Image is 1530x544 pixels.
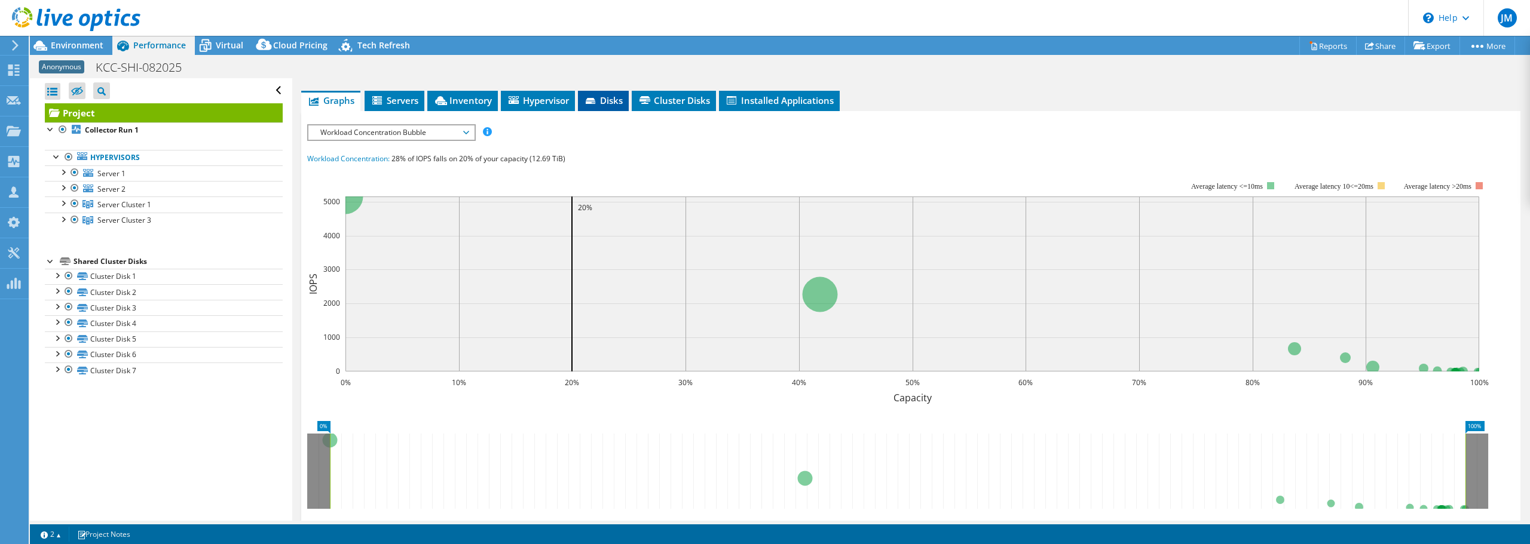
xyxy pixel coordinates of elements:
a: Cluster Disk 1 [45,269,283,284]
span: Hypervisor [507,94,569,106]
text: 60% [1018,377,1033,388]
text: 4000 [323,230,340,241]
span: Server Cluster 1 [97,199,151,210]
a: Export [1404,36,1460,55]
text: 40% [792,377,806,388]
text: 10% [452,377,466,388]
h1: KCC-SHI-082025 [90,61,200,74]
span: Graphs [307,94,354,106]
tspan: Average latency 10<=20ms [1295,182,1373,190]
a: Server 1 [45,165,283,181]
text: 100% [1470,377,1489,388]
span: Tech Refresh [357,39,410,51]
a: Cluster Disk 5 [45,331,283,347]
text: Average latency >20ms [1404,182,1471,190]
text: 50% [905,377,920,388]
a: Project Notes [69,527,139,542]
a: Reports [1299,36,1357,55]
a: Hypervisors [45,150,283,165]
a: More [1459,36,1515,55]
a: Cluster Disk 6 [45,347,283,362]
a: 2 [32,527,69,542]
a: Share [1356,36,1405,55]
span: Installed Applications [725,94,834,106]
text: IOPS [307,273,320,294]
a: Server Cluster 3 [45,213,283,228]
a: Cluster Disk 7 [45,362,283,378]
text: 5000 [323,196,340,207]
b: Collector Run 1 [85,125,139,135]
div: Shared Cluster Disks [74,254,283,269]
tspan: Average latency <=10ms [1191,182,1263,190]
a: Project [45,103,283,122]
span: Cloud Pricing [273,39,328,51]
span: 28% of IOPS falls on 20% of your capacity (12.69 TiB) [391,153,565,164]
text: 70% [1132,377,1146,388]
span: Virtual [216,39,243,51]
a: Cluster Disk 3 [45,300,283,315]
text: 0 [336,366,340,376]
text: 30% [678,377,693,388]
span: Workload Concentration: [307,153,390,164]
text: 20% [578,202,592,213]
svg: \n [1423,13,1434,23]
span: Anonymous [39,60,84,73]
text: 1000 [323,332,340,342]
span: Cluster Disks [638,94,710,106]
span: Environment [51,39,103,51]
text: 2000 [323,298,340,308]
a: Server 2 [45,181,283,196]
a: Collector Run 1 [45,122,283,138]
text: 20% [565,377,579,388]
a: Cluster Disk 4 [45,315,283,331]
span: Disks [584,94,623,106]
span: Server Cluster 3 [97,215,151,225]
a: Server Cluster 1 [45,196,283,212]
text: Capacity [893,391,932,404]
span: Server 2 [97,184,126,194]
span: JM [1498,8,1517,27]
span: Performance [133,39,186,51]
span: Servers [371,94,418,106]
span: Inventory [433,94,492,106]
text: 3000 [323,264,340,274]
text: 90% [1358,377,1373,388]
text: 80% [1246,377,1260,388]
text: 0% [341,377,351,388]
span: Server 1 [97,168,126,179]
span: Workload Concentration Bubble [314,125,468,140]
a: Cluster Disk 2 [45,284,283,300]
